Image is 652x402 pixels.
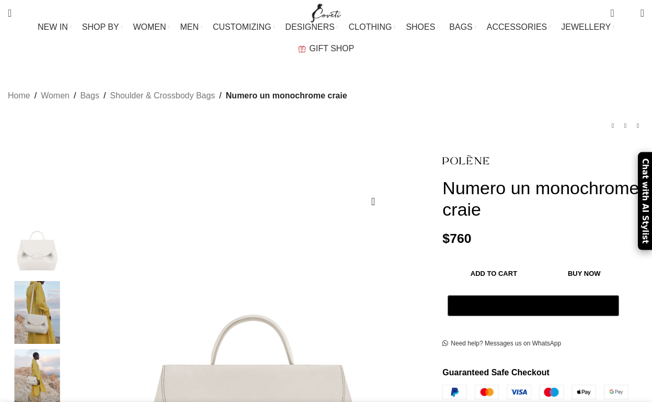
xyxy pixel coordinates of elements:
span: BAGS [449,22,472,32]
a: MEN [180,17,202,38]
span: SHOP BY [82,22,119,32]
a: GIFT SHOP [298,38,354,59]
span: SHOES [406,22,435,32]
a: JEWELLERY [561,17,614,38]
a: DESIGNERS [285,17,338,38]
span: 0 [624,10,632,18]
div: My Wishlist [622,3,633,24]
a: Search [3,3,17,24]
nav: Breadcrumb [8,89,347,103]
button: Pay with GPay [448,295,619,316]
img: GiftBag [298,46,306,52]
a: SHOES [406,17,439,38]
span: NEW IN [38,22,68,32]
a: Need help? Messages us on WhatsApp [442,340,561,348]
span: MEN [180,22,199,32]
span: 0 [611,5,619,13]
a: Shoulder & Crossbody Bags [110,89,215,103]
a: Women [41,89,70,103]
span: GIFT SHOP [310,43,354,53]
button: Add to cart [448,263,540,285]
span: CLOTHING [349,22,392,32]
button: Buy now [545,263,623,285]
a: WOMEN [133,17,169,38]
a: CLOTHING [349,17,396,38]
span: $ [442,231,450,245]
span: JEWELLERY [561,22,611,32]
a: ACCESSORIES [487,17,551,38]
a: CUSTOMIZING [213,17,275,38]
a: BAGS [449,17,476,38]
a: 0 [605,3,619,24]
img: Polene [442,148,489,172]
h1: Numero un monochrome craie [442,177,644,220]
img: Polene [5,213,69,276]
span: CUSTOMIZING [213,22,271,32]
img: Polene bag [5,281,69,344]
span: ACCESSORIES [487,22,547,32]
bdi: 760 [442,231,471,245]
a: Next product [632,119,644,132]
span: Numero un monochrome craie [226,89,347,103]
a: SHOP BY [82,17,123,38]
span: WOMEN [133,22,166,32]
a: Bags [80,89,99,103]
a: NEW IN [38,17,72,38]
a: Previous product [607,119,619,132]
span: DESIGNERS [285,22,335,32]
div: Main navigation [3,17,649,59]
a: Site logo [308,8,344,17]
img: guaranteed-safe-checkout-bordered.j [442,385,628,399]
strong: Guaranteed Safe Checkout [442,368,550,377]
a: Home [8,89,30,103]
